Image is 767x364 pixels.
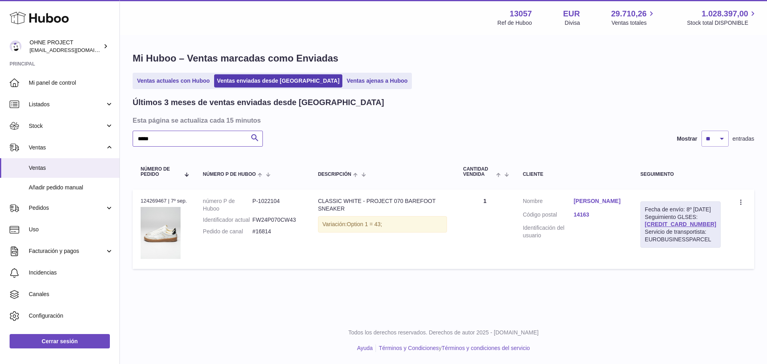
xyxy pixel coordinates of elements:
[687,8,757,27] a: 1.028.397,00 Stock total DISPONIBLE
[29,312,113,320] span: Configuración
[318,197,447,213] div: CLASSIC WHITE - PROJECT 070 BAREFOOT SNEAKER
[455,189,515,269] td: 1
[565,19,580,27] div: Divisa
[214,74,342,88] a: Ventas enviadas desde [GEOGRAPHIC_DATA]
[318,172,351,177] span: Descripción
[357,345,373,351] a: Ayuda
[29,101,105,108] span: Listados
[677,135,697,143] label: Mostrar
[252,197,302,213] dd: P-1022104
[645,228,716,243] div: Servicio de transportista: EUROBUSINESSPARCEL
[497,19,532,27] div: Ref de Huboo
[252,228,302,235] dd: #16814
[29,226,113,233] span: Uso
[379,345,439,351] a: Términos y Condiciones
[463,167,494,177] span: Cantidad vendida
[252,216,302,224] dd: FW24P070CW43
[141,207,181,259] img: CLASSIC_WHITE_WEB.jpg
[687,19,757,27] span: Stock total DISPONIBLE
[376,344,530,352] li: y
[29,290,113,298] span: Canales
[640,172,721,177] div: Seguimiento
[134,74,213,88] a: Ventas actuales con Huboo
[203,172,256,177] span: número P de Huboo
[141,167,180,177] span: Número de pedido
[29,269,113,276] span: Incidencias
[347,221,382,227] span: Option 1 = 43;
[611,8,647,19] span: 29.710,26
[344,74,411,88] a: Ventas ajenas a Huboo
[29,247,105,255] span: Facturación y pagos
[141,197,187,205] div: 124269467 | 7º sep.
[318,216,447,233] div: Variación:
[203,197,252,213] dt: número P de Huboo
[203,216,252,224] dt: Identificador actual
[29,204,105,212] span: Pedidos
[574,211,624,219] a: 14163
[10,334,110,348] a: Cerrar sesión
[701,8,748,19] span: 1.028.397,00
[645,206,716,213] div: Fecha de envío: 8º [DATE]
[441,345,530,351] a: Términos y condiciones del servicio
[612,19,656,27] span: Ventas totales
[523,197,574,207] dt: Nombre
[203,228,252,235] dt: Pedido de canal
[133,97,384,108] h2: Últimos 3 meses de ventas enviadas desde [GEOGRAPHIC_DATA]
[510,8,532,19] strong: 13057
[574,197,624,205] a: [PERSON_NAME]
[523,224,574,239] dt: Identificación del usuario
[10,40,22,52] img: internalAdmin-13057@internal.huboo.com
[523,172,624,177] div: Cliente
[30,47,117,53] span: [EMAIL_ADDRESS][DOMAIN_NAME]
[645,221,716,227] a: [CREDIT_CARD_NUMBER]
[133,52,754,65] h1: Mi Huboo – Ventas marcadas como Enviadas
[29,122,105,130] span: Stock
[126,329,761,336] p: Todos los derechos reservados. Derechos de autor 2025 - [DOMAIN_NAME]
[30,39,101,54] div: OHNE PROJECT
[563,8,580,19] strong: EUR
[733,135,754,143] span: entradas
[29,79,113,87] span: Mi panel de control
[523,211,574,221] dt: Código postal
[133,116,752,125] h3: Esta página se actualiza cada 15 minutos
[640,201,721,248] div: Seguimiento GLSES:
[29,144,105,151] span: Ventas
[29,164,113,172] span: Ventas
[29,184,113,191] span: Añadir pedido manual
[611,8,656,27] a: 29.710,26 Ventas totales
